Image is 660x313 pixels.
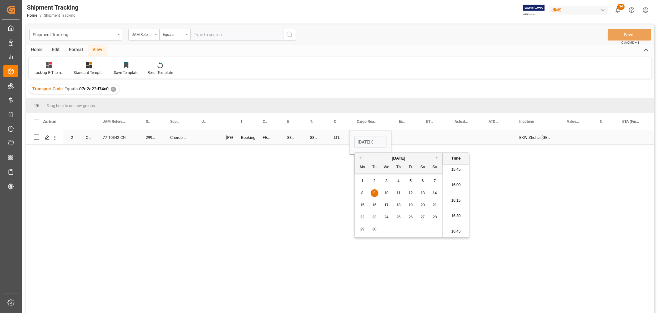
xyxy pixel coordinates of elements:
div: Edit [47,45,64,55]
div: Choose Sunday, September 28th, 2025 [431,213,439,221]
div: Mo [359,164,366,171]
div: LTL [326,130,349,144]
div: FEDEX INTERNATIONAL ECONOMY [255,130,280,144]
div: Action [43,119,56,124]
span: Supplier Full Name [170,119,181,124]
div: Choose Sunday, September 7th, 2025 [431,177,439,185]
div: Save Template [114,70,138,75]
div: [DATE] [355,155,442,161]
span: 5 [410,179,412,183]
span: 19 [408,203,412,207]
div: Time [444,155,468,161]
span: 13 [421,191,425,195]
div: EXW Zhuhai [GEOGRAPHIC_DATA] CN [512,130,559,144]
div: Shipment Tracking [27,3,78,12]
span: JAM Shipment Number [202,119,206,124]
span: 7 [434,179,436,183]
span: 3 [386,179,388,183]
div: Choose Saturday, September 20th, 2025 [419,201,427,209]
span: 30 [372,227,376,231]
div: month 2025-09 [356,175,441,235]
span: Drag here to set row groups [47,103,95,108]
button: search button [283,29,296,41]
span: 2 [373,179,376,183]
button: Next Month [436,156,440,160]
div: JAM Reference Number [132,30,153,37]
span: 21 [433,203,437,207]
div: Choose Sunday, September 14th, 2025 [431,189,439,197]
div: Choose Thursday, September 18th, 2025 [395,201,403,209]
div: Format [64,45,88,55]
div: Choose Saturday, September 6th, 2025 [419,177,427,185]
div: Standard Templates [74,70,105,75]
input: Type to search [190,29,283,41]
span: 6 [422,179,424,183]
span: Booking Number [287,119,290,124]
span: Container Type [334,119,336,124]
span: Supplier Number [146,119,150,124]
a: Home [27,13,37,18]
div: Choose Wednesday, September 24th, 2025 [383,213,390,221]
span: 23 [372,215,376,219]
button: Previous Month [358,156,361,160]
div: O5 [78,130,95,144]
div: Choose Monday, September 1st, 2025 [359,177,366,185]
div: Choose Monday, September 8th, 2025 [359,189,366,197]
div: 884248547990 [303,130,326,144]
span: 29 [360,227,364,231]
span: ETA (Final Delivery Location) [622,119,640,124]
div: 2 [63,130,78,144]
div: Choose Tuesday, September 23rd, 2025 [371,213,378,221]
div: Choose Monday, September 29th, 2025 [359,225,366,233]
li: 16:45 [443,224,469,239]
span: Ctrl/CMD + S [621,40,639,45]
span: 12 [408,191,412,195]
span: 11 [396,191,400,195]
span: Value (1) [567,119,580,124]
div: Choose Saturday, September 13th, 2025 [419,189,427,197]
span: Actual Pickup Date (Origin) [455,119,468,124]
span: JAM Reference Number [103,119,125,124]
div: Choose Thursday, September 4th, 2025 [395,177,403,185]
div: Choose Thursday, September 25th, 2025 [395,213,403,221]
div: Booking [241,131,248,145]
span: 14 [433,191,437,195]
span: 15 [360,203,364,207]
span: 07d2a22d74c0 [79,86,109,91]
span: 18 [396,203,400,207]
span: 16 [372,203,376,207]
li: 16:15 [443,193,469,208]
span: 20 [421,203,425,207]
li: 16:30 [443,208,469,224]
span: Estimated Pickup Date (Origin) [399,119,406,124]
span: 25 [396,215,400,219]
div: 884248547990 [280,130,303,144]
span: ATD - ATS (Origin) [489,119,499,124]
div: Choose Tuesday, September 30th, 2025 [371,225,378,233]
span: 26 [408,215,412,219]
span: 17 [384,203,388,207]
div: Choose Tuesday, September 16th, 2025 [371,201,378,209]
div: 299461 [138,130,163,144]
span: Transport Code [32,86,63,91]
div: Fr [407,164,415,171]
img: Exertis%20JAM%20-%20Email%20Logo.jpg_1722504956.jpg [523,5,545,15]
span: Cargo Ready Date (Origin) [357,119,378,124]
button: open menu [159,29,190,41]
li: 15:45 [443,162,469,178]
span: Logward Status [241,119,242,124]
div: Choose Wednesday, September 10th, 2025 [383,189,390,197]
button: open menu [29,29,122,41]
span: 1 [361,179,364,183]
div: Sa [419,164,427,171]
div: tracking GIT template - Rev [33,70,64,75]
span: 22 [360,215,364,219]
div: We [383,164,390,171]
div: Choose Sunday, September 21st, 2025 [431,201,439,209]
div: Choose Monday, September 15th, 2025 [359,201,366,209]
div: Shipment Tracking [33,30,115,38]
div: Th [395,164,403,171]
span: 27 [421,215,425,219]
span: Carrier/ Forwarder Name [263,119,267,124]
span: 28 [433,215,437,219]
